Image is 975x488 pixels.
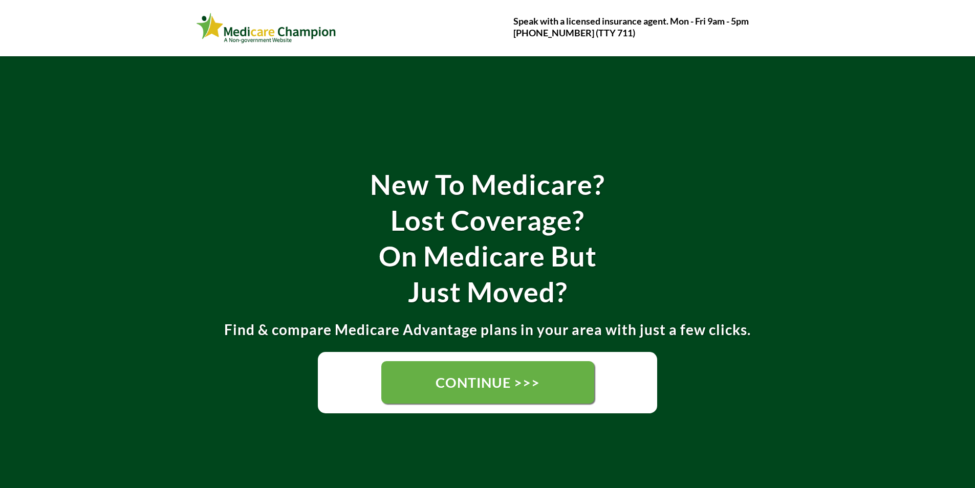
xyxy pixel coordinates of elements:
[196,11,337,46] img: Webinar
[408,275,568,308] strong: Just Moved?
[513,15,749,27] strong: Speak with a licensed insurance agent. Mon - Fri 9am - 5pm
[435,373,540,392] span: CONTINUE >>>
[381,359,595,406] a: CONTINUE >>>
[224,321,751,338] strong: Find & compare Medicare Advantage plans in your area with just a few clicks.
[391,204,584,237] strong: Lost Coverage?
[513,27,635,38] strong: [PHONE_NUMBER] (TTY 711)
[379,239,597,273] strong: On Medicare But
[370,168,605,201] strong: New To Medicare?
